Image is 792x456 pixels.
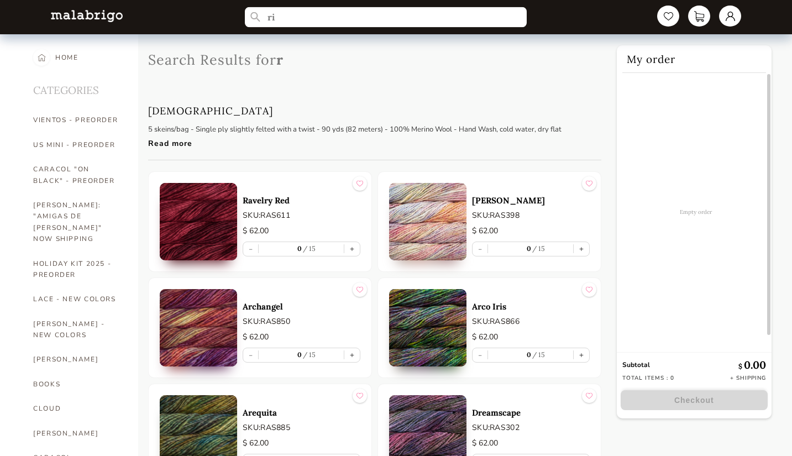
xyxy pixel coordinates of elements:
[148,133,562,149] div: Read more
[531,350,546,359] label: 15
[33,312,122,348] a: [PERSON_NAME] - NEW COLORS
[738,358,766,371] p: 0.00
[51,10,123,22] img: L5WsItTXhTFtyxb3tkNoXNspfcfOAAWlbXYcuBTUg0FA22wzaAJ6kXiYLTb6coiuTfQf1mE2HwVko7IAAAAASUVORK5CYII=
[33,421,122,445] a: [PERSON_NAME]
[33,372,122,396] a: BOOKS
[33,133,122,157] a: US MINI - PREORDER
[243,437,360,449] p: $ 62.00
[243,209,360,221] p: SKU: RAS611
[574,348,589,362] button: +
[33,251,122,287] a: HOLIDAY KIT 2025 - PREORDER
[472,301,590,312] a: Arco Iris
[243,316,360,327] p: SKU: RAS850
[622,45,766,73] h2: My order
[33,347,122,371] a: [PERSON_NAME]
[472,331,590,343] p: $ 62.00
[245,7,527,28] input: Search...
[33,193,122,251] a: [PERSON_NAME]: "AMIGAS DE [PERSON_NAME]" NOW SHIPPING
[389,289,466,366] img: 0.jpg
[730,374,766,382] p: + Shipping
[389,183,466,260] img: 0.jpg
[472,422,590,433] p: SKU: RAS302
[738,362,744,370] span: $
[160,289,237,366] img: 0.jpg
[617,73,775,350] div: Empty order
[243,195,360,206] a: Ravelry Red
[55,45,78,70] div: HOME
[472,316,590,327] p: SKU: RAS866
[472,195,590,206] a: [PERSON_NAME]
[574,242,589,256] button: +
[243,331,360,343] p: $ 62.00
[472,437,590,449] p: $ 62.00
[243,225,360,237] p: $ 62.00
[622,374,674,382] p: Total items : 0
[148,124,562,134] p: 5 skeins/bag - Single ply slightly felted with a twist - 90 yds (82 meters) - 100% Merino Wool - ...
[33,287,122,311] a: LACE - NEW COLORS
[276,51,284,69] span: r
[33,157,122,193] a: CARACOL "ON BLACK" - PREORDER
[302,350,316,359] label: 15
[148,104,273,117] h1: [DEMOGRAPHIC_DATA]
[243,422,360,433] p: SKU: RAS885
[622,360,650,369] strong: Subtotal
[621,390,768,410] button: Checkout
[33,70,122,108] h2: CATEGORIES
[160,183,237,260] img: 0.jpg
[344,348,360,362] button: +
[617,390,772,410] a: Checkout
[148,51,601,69] h1: Search Results for
[33,396,122,421] a: CLOUD
[38,49,46,66] img: home-nav-btn.c16b0172.svg
[472,209,590,221] p: SKU: RAS398
[243,407,360,418] a: Arequita
[472,407,590,418] a: Dreamscape
[472,225,590,237] p: $ 62.00
[531,244,546,253] label: 15
[302,244,316,253] label: 15
[243,301,360,312] a: Archangel
[33,108,122,132] a: VIENTOS - PREORDER
[344,242,360,256] button: +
